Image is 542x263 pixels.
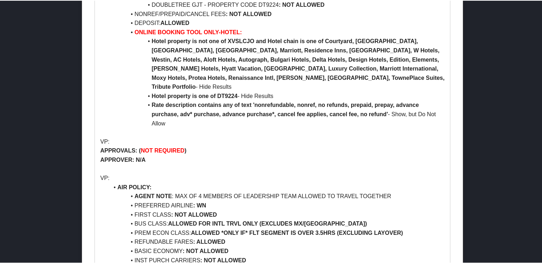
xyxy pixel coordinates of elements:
li: REFUNDABLE FARES [109,237,445,246]
li: - Show, but Do Not Allow [109,100,445,127]
li: PREM ECON CLASS: [109,228,445,237]
li: PREFERRED AIRLINE [109,200,445,210]
strong: ALLOWED *ONLY IF* FLT SEGMENT IS OVER 3.5HRS (EXCLUDING LAYOVER) [191,229,403,235]
strong: Hotel property is one of DT9224 [152,92,237,98]
strong: ALLOWED FOR INTL TRVL ONLY (EXCLUDES MX/[GEOGRAPHIC_DATA]) [168,220,367,226]
strong: Hotel property is not one of XVSLCJO and Hotel chain is one of Courtyard, [GEOGRAPHIC_DATA], [GEO... [152,37,446,89]
strong: APPROVER: N/A [100,156,145,162]
li: FIRST CLASS [109,210,445,219]
strong: : NOT ALLOWED [200,257,246,263]
li: BASIC ECONOMY [109,246,445,255]
strong: ALLOWED [160,19,189,25]
strong: : NOT ALLOWED [183,247,228,253]
strong: ( [139,147,140,153]
p: VP: [100,173,445,182]
strong: AGENT NOTE [134,192,172,198]
strong: : NOT ALLOWED [279,1,324,7]
strong: : NOT ALLOWED [226,10,271,16]
li: - Hide Results [109,36,445,91]
strong: APPROVALS: [100,147,137,153]
strong: : WN [193,202,206,208]
strong: AIR POLICY: [117,184,152,190]
li: : MAX OF 4 MEMBERS OF LEADERSHIP TEAM ALLOWED TO TRAVEL TOGETHER [109,191,445,200]
li: DEPOSIT: [109,18,445,27]
strong: : ALLOWED [193,238,225,244]
strong: Rate description contains any of text 'nonrefundable, nonref, no refunds, prepaid, prepay, advanc... [152,101,420,117]
li: BUS CLASS: [109,218,445,228]
strong: ONLINE BOOKING TOOL ONLY-HOTEL: [134,29,242,35]
p: VP: [100,136,445,146]
strong: : NOT ALLOWED [171,211,217,217]
li: NONREF/PREPAID/CANCEL FEES [109,9,445,18]
strong: ) [184,147,186,153]
li: - Hide Results [109,91,445,100]
strong: NOT REQUIRED [141,147,185,153]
